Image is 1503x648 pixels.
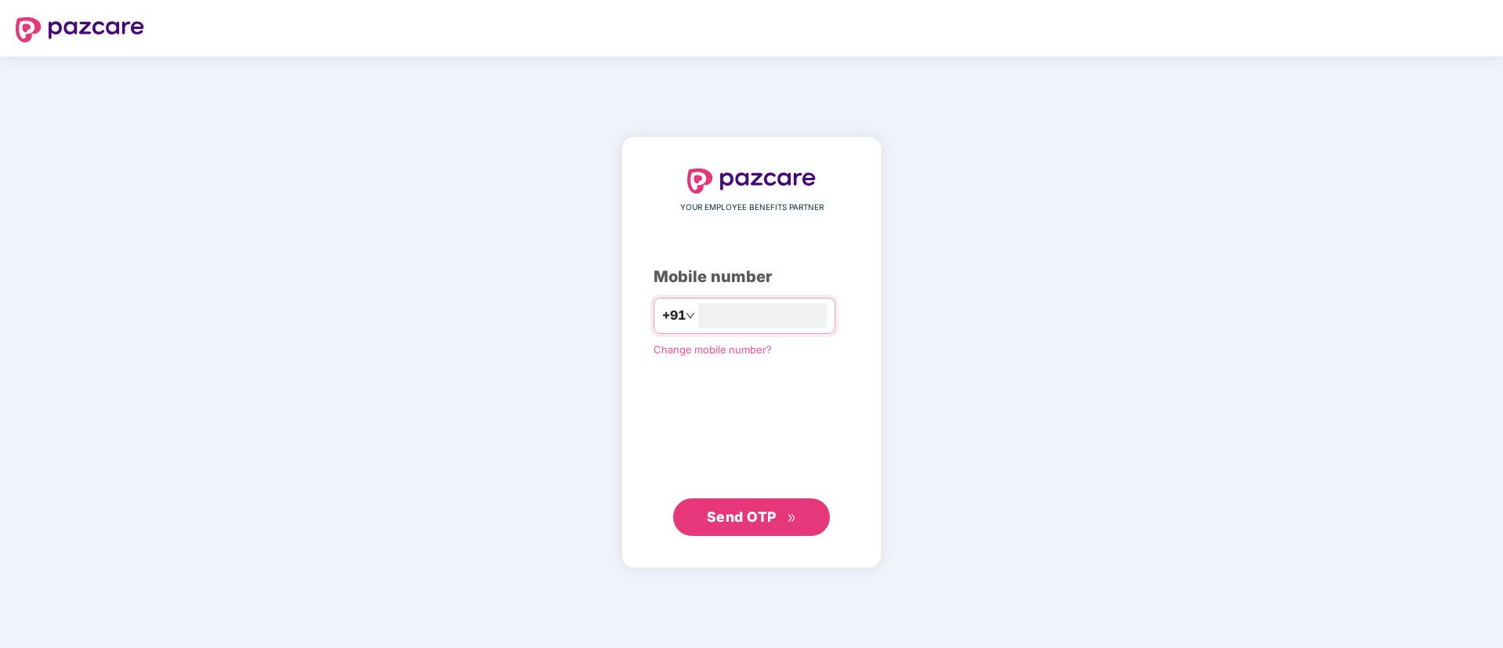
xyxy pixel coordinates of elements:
[787,513,797,523] span: double-right
[687,168,816,194] img: logo
[16,17,144,42] img: logo
[662,306,686,325] span: +91
[707,509,777,525] span: Send OTP
[654,265,849,289] div: Mobile number
[673,498,830,536] button: Send OTPdouble-right
[680,201,824,214] span: YOUR EMPLOYEE BENEFITS PARTNER
[686,311,695,320] span: down
[654,343,772,356] a: Change mobile number?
